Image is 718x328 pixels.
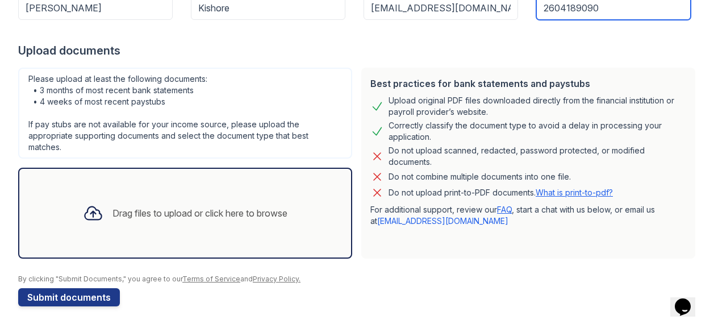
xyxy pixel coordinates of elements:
[497,205,512,214] a: FAQ
[182,275,240,283] a: Terms of Service
[670,283,707,317] iframe: chat widget
[18,275,700,284] div: By clicking "Submit Documents," you agree to our and
[389,145,686,168] div: Do not upload scanned, redacted, password protected, or modified documents.
[18,68,352,159] div: Please upload at least the following documents: • 3 months of most recent bank statements • 4 wee...
[18,288,120,306] button: Submit documents
[389,120,686,143] div: Correctly classify the document type to avoid a delay in processing your application.
[253,275,300,283] a: Privacy Policy.
[18,43,700,59] div: Upload documents
[389,187,613,198] p: Do not upload print-to-PDF documents.
[370,204,686,227] p: For additional support, review our , start a chat with us below, or email us at
[389,95,686,118] div: Upload original PDF files downloaded directly from the financial institution or payroll provider’...
[536,188,613,197] a: What is print-to-pdf?
[377,216,508,226] a: [EMAIL_ADDRESS][DOMAIN_NAME]
[389,170,571,184] div: Do not combine multiple documents into one file.
[370,77,686,90] div: Best practices for bank statements and paystubs
[112,206,287,220] div: Drag files to upload or click here to browse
